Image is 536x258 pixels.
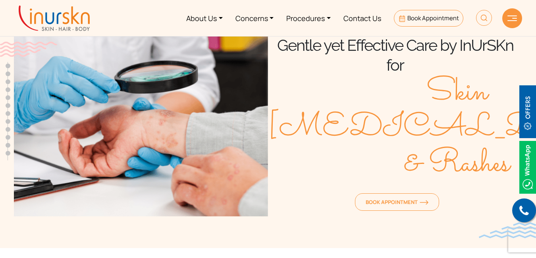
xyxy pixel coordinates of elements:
[337,3,388,33] a: Contact Us
[519,162,536,171] a: Whatsappicon
[519,85,536,138] img: offerBt
[355,193,439,211] a: Book Appointmentorange-arrow
[268,35,522,75] div: Gentle yet Effective Care by InUrSKn for
[507,15,517,21] img: hamLine.svg
[180,3,229,33] a: About Us
[14,32,268,216] img: Banner Image
[476,10,492,26] img: HeaderSearch
[519,141,536,194] img: Whatsappicon
[394,10,463,27] a: Book Appointment
[479,222,536,238] img: bluewave
[420,200,428,205] img: orange-arrow
[407,14,459,22] span: Book Appointment
[19,6,90,31] img: inurskn-logo
[229,3,280,33] a: Concerns
[280,3,337,33] a: Procedures
[366,198,428,206] span: Book Appointment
